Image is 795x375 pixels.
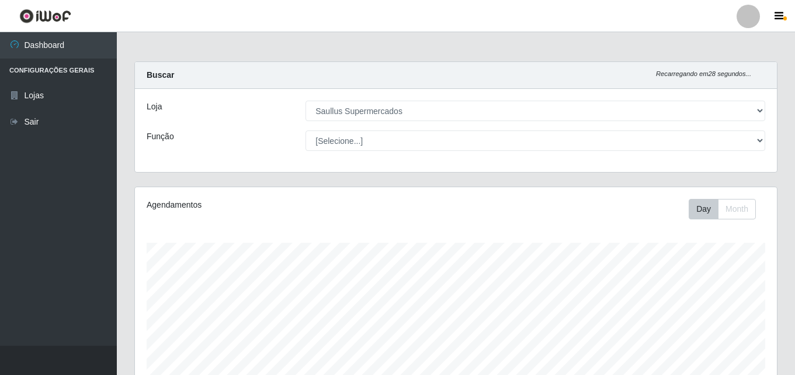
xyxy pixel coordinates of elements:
[718,199,756,219] button: Month
[147,130,174,143] label: Função
[147,70,174,80] strong: Buscar
[147,101,162,113] label: Loja
[689,199,756,219] div: First group
[689,199,765,219] div: Toolbar with button groups
[147,199,394,211] div: Agendamentos
[656,70,751,77] i: Recarregando em 28 segundos...
[19,9,71,23] img: CoreUI Logo
[689,199,718,219] button: Day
